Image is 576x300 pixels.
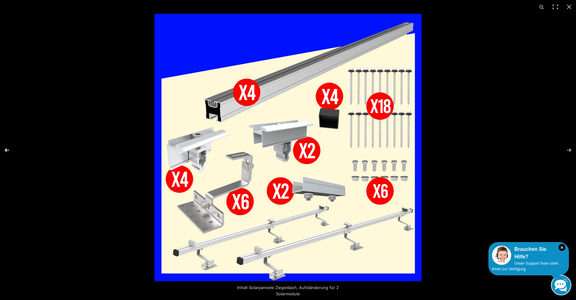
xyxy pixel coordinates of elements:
[223,281,354,300] div: Inhalt Solarpaneele Ziegeldach, Aufständerung für 2 Solarmodule
[492,261,558,271] span: Unser Support-Team steht Ihnen zur Verfügung
[154,14,422,281] img: Inhalt Solarpaneele Ziegeldach Aufständerung
[492,246,511,265] img: Customer service
[492,246,565,261] div: Brauchen Sie Hilfe?
[558,244,565,251] i: Schließen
